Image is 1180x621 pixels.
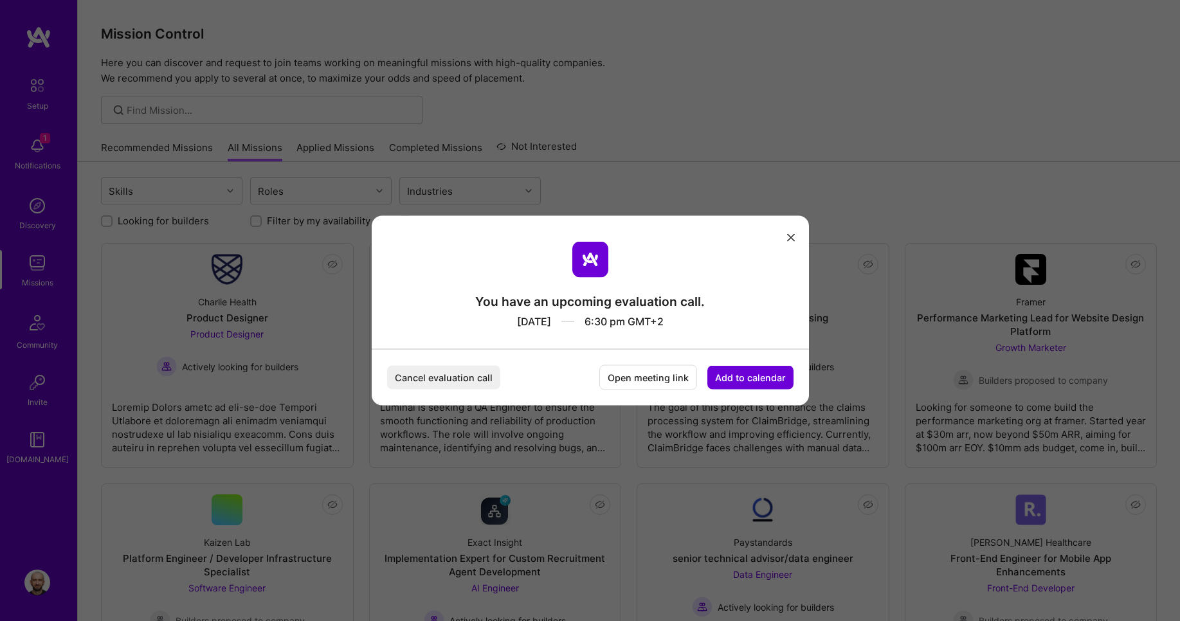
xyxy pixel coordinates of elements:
div: You have an upcoming evaluation call. [475,293,705,310]
div: modal [372,216,809,406]
button: Open meeting link [599,365,697,390]
button: Cancel evaluation call [387,366,500,390]
i: icon Close [787,233,795,241]
img: aTeam logo [572,242,608,278]
div: [DATE] 6:30 pm GMT+2 [475,310,705,328]
button: Add to calendar [707,366,794,390]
